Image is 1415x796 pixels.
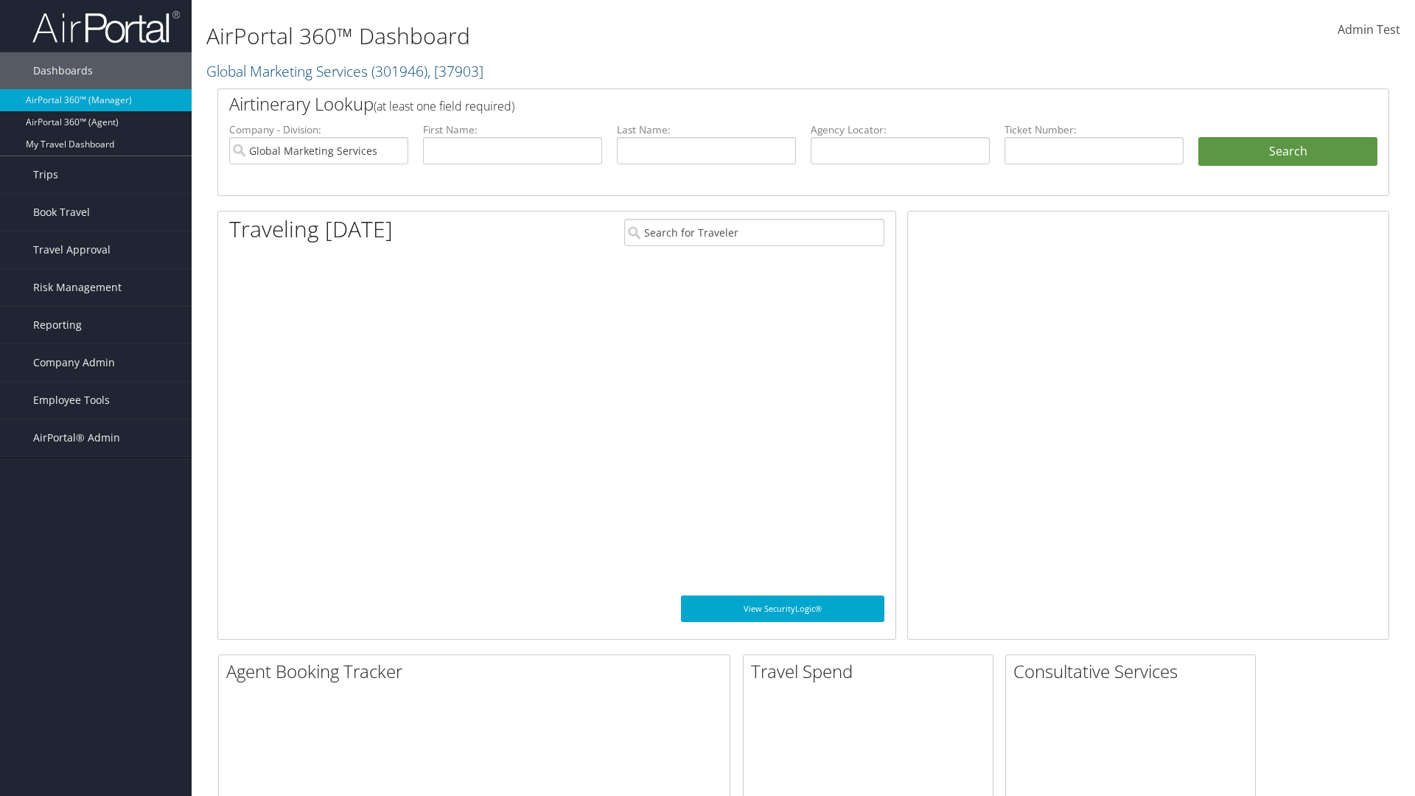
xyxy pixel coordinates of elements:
[1005,122,1184,137] label: Ticket Number:
[229,122,408,137] label: Company - Division:
[374,98,514,114] span: (at least one field required)
[33,419,120,456] span: AirPortal® Admin
[33,269,122,306] span: Risk Management
[33,307,82,343] span: Reporting
[33,382,110,419] span: Employee Tools
[1338,21,1400,38] span: Admin Test
[229,91,1280,116] h2: Airtinerary Lookup
[33,231,111,268] span: Travel Approval
[206,61,483,81] a: Global Marketing Services
[617,122,796,137] label: Last Name:
[1338,7,1400,53] a: Admin Test
[206,21,1002,52] h1: AirPortal 360™ Dashboard
[1013,659,1255,684] h2: Consultative Services
[229,214,393,245] h1: Traveling [DATE]
[681,596,884,622] a: View SecurityLogic®
[427,61,483,81] span: , [ 37903 ]
[33,194,90,231] span: Book Travel
[226,659,730,684] h2: Agent Booking Tracker
[423,122,602,137] label: First Name:
[32,10,180,44] img: airportal-logo.png
[371,61,427,81] span: ( 301946 )
[33,52,93,89] span: Dashboards
[811,122,990,137] label: Agency Locator:
[751,659,993,684] h2: Travel Spend
[624,219,884,246] input: Search for Traveler
[1198,137,1377,167] button: Search
[33,344,115,381] span: Company Admin
[33,156,58,193] span: Trips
